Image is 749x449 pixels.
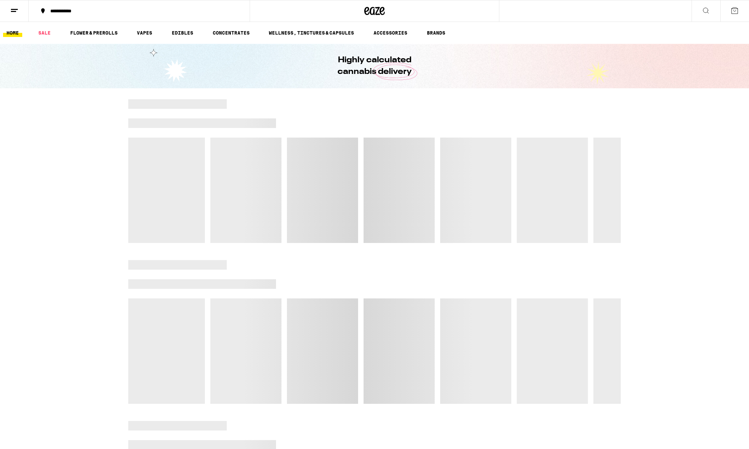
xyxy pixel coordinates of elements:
[35,29,54,37] a: SALE
[209,29,253,37] a: CONCENTRATES
[67,29,121,37] a: FLOWER & PREROLLS
[133,29,156,37] a: VAPES
[265,29,357,37] a: WELLNESS, TINCTURES & CAPSULES
[423,29,449,37] a: BRANDS
[318,54,431,78] h1: Highly calculated cannabis delivery
[3,29,22,37] a: HOME
[168,29,197,37] a: EDIBLES
[370,29,411,37] a: ACCESSORIES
